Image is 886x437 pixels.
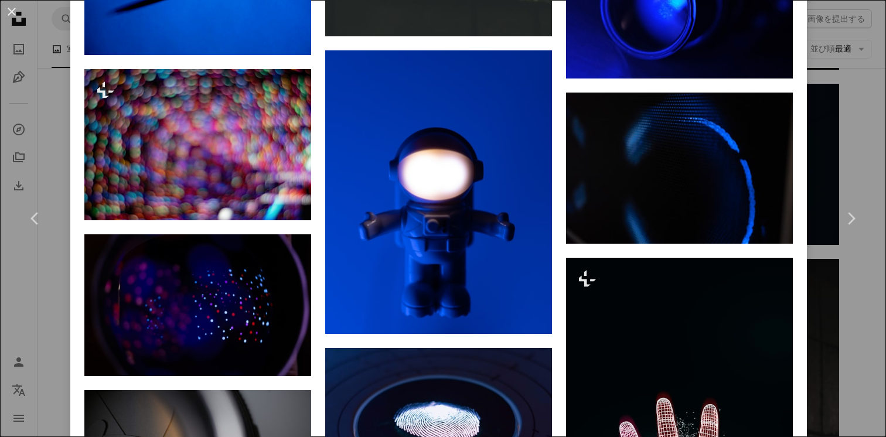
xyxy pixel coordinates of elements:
img: 色とりどりのボールのトンネルのぼやけた写真 [84,69,311,220]
img: 青と赤のライトで街路灯がぼやけたイメージ [84,234,311,376]
a: 次へ [816,162,886,275]
a: 黒と白の電球 [325,186,552,197]
a: 丸い黒と白の光 [325,418,552,428]
a: 色とりどりのボールのトンネルのぼやけた写真 [84,139,311,150]
img: 黒と白の電球 [325,50,552,334]
a: 青と赤のライトで街路灯がぼやけたイメージ [84,300,311,310]
img: 暗い背景に対して青い光が輝きます。 [566,93,793,244]
a: 暗い背景に対して青い光が輝きます。 [566,162,793,173]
